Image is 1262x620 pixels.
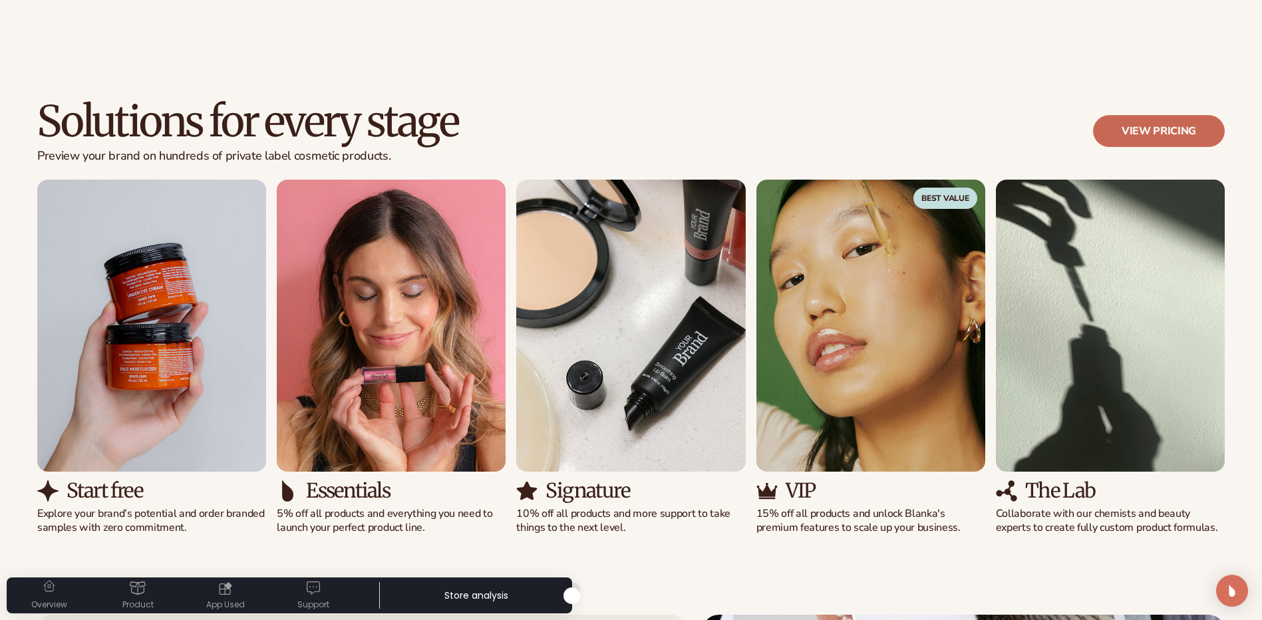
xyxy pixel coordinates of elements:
[37,180,266,535] div: 1 / 5
[37,99,458,144] h2: Solutions for every stage
[1093,115,1225,147] a: View pricing
[1025,480,1096,502] h3: The Lab
[31,599,67,611] div: Overview
[756,180,985,472] img: Shopify Image 16
[277,480,298,502] img: Shopify Image 13
[277,180,506,535] div: 2 / 5
[786,480,816,502] h3: VIP
[37,480,59,502] img: Shopify Image 11
[996,480,1017,502] img: Shopify Image 19
[996,180,1225,472] img: Shopify Image 18
[1216,575,1248,607] div: Open Intercom Messenger
[516,180,745,472] img: Shopify Image 14
[277,507,506,535] p: 5% off all products and everything you need to launch your perfect product line.
[756,480,778,502] img: Shopify Image 17
[37,507,266,535] p: Explore your brand’s potential and order branded samples with zero commitment.
[420,583,533,608] div: Store analysis
[516,507,745,535] p: 10% off all products and more support to take things to the next level.
[37,149,458,164] p: Preview your brand on hundreds of private label cosmetic products.
[913,188,977,209] span: Best Value
[516,480,538,502] img: Shopify Image 15
[756,507,985,535] p: 15% off all products and unlock Blanka's premium features to scale up your business.
[996,507,1225,535] p: Collaborate with our chemists and beauty experts to create fully custom product formulas.
[206,599,245,611] div: App Used
[996,180,1225,535] div: 5 / 5
[277,180,506,472] img: Shopify Image 12
[306,480,390,502] h3: Essentials
[546,480,629,502] h3: Signature
[516,180,745,535] div: 3 / 5
[67,480,142,502] h3: Start free
[122,599,154,611] div: Product
[37,180,266,472] img: Shopify Image 10
[756,180,985,535] div: 4 / 5
[297,599,329,611] div: Support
